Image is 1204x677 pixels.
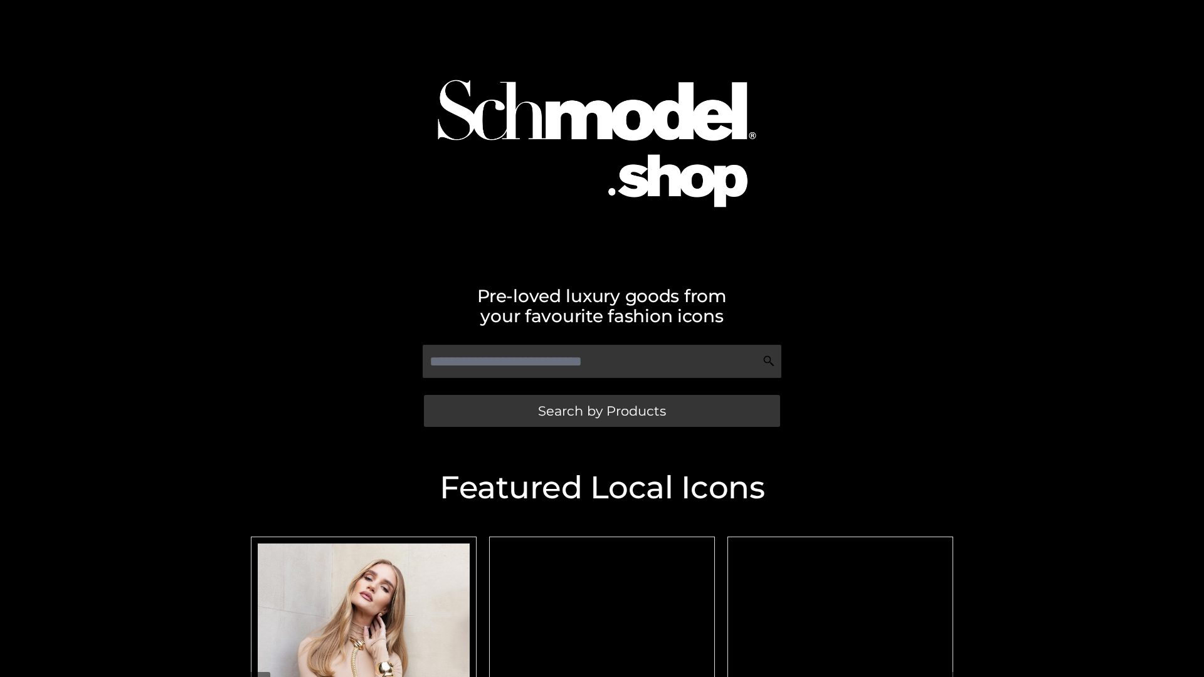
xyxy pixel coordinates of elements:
a: Search by Products [424,395,780,427]
h2: Pre-loved luxury goods from your favourite fashion icons [245,286,959,326]
img: Search Icon [763,355,775,367]
span: Search by Products [538,404,666,417]
h2: Featured Local Icons​ [245,472,959,503]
